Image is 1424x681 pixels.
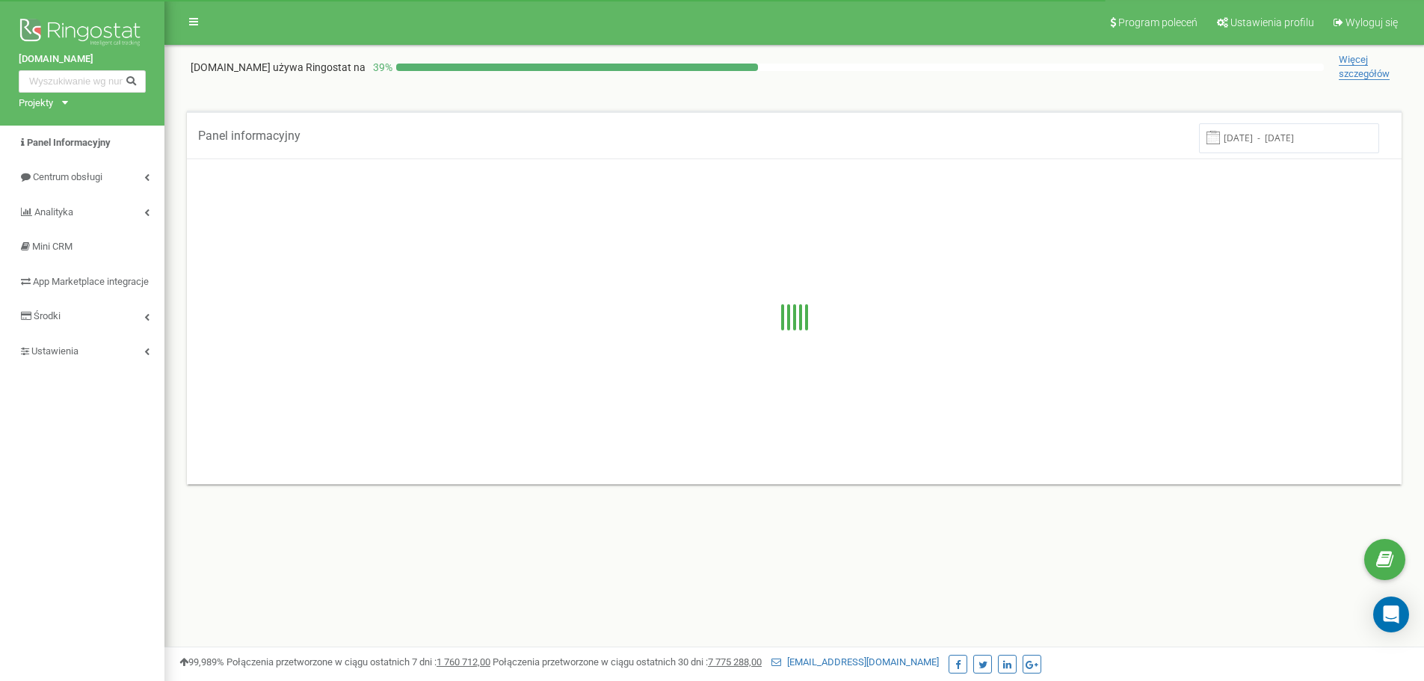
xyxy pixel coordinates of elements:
span: Centrum obsługi [33,171,102,182]
span: Panel informacyjny [198,129,300,143]
p: [DOMAIN_NAME] [191,60,366,75]
span: Mini CRM [32,241,73,252]
span: Analityka [34,206,73,218]
span: Więcej szczegółów [1339,54,1390,80]
div: Projekty [19,96,53,111]
span: używa Ringostat na [273,61,366,73]
u: 7 775 288,00 [708,656,762,668]
span: Ustawienia profilu [1230,16,1314,28]
span: 99,989% [179,656,224,668]
span: Połączenia przetworzone w ciągu ostatnich 30 dni : [493,656,762,668]
input: Wyszukiwanie wg numeru [19,70,146,93]
a: [EMAIL_ADDRESS][DOMAIN_NAME] [771,656,939,668]
p: 39 % [366,60,396,75]
span: App Marketplace integracje [33,276,149,287]
a: [DOMAIN_NAME] [19,52,146,67]
div: Open Intercom Messenger [1373,597,1409,632]
span: Wyloguj się [1346,16,1398,28]
span: Połączenia przetworzone w ciągu ostatnich 7 dni : [226,656,490,668]
span: Program poleceń [1118,16,1198,28]
span: Środki [34,310,61,321]
span: Panel Informacyjny [27,137,111,148]
img: Ringostat logo [19,15,146,52]
span: Ustawienia [31,345,78,357]
u: 1 760 712,00 [437,656,490,668]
